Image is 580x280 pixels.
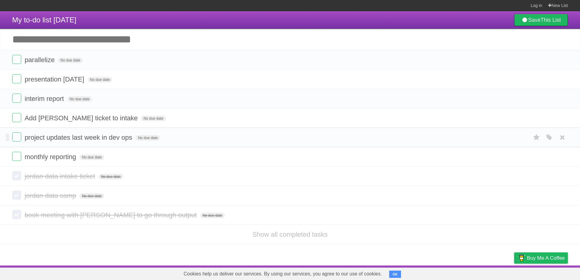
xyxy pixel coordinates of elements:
[200,213,225,218] span: No due date
[12,210,21,219] label: Done
[177,268,388,280] span: Cookies help us deliver our services. By using our services, you agree to our use of cookies.
[88,77,112,82] span: No due date
[25,95,66,102] span: interim report
[67,96,92,102] span: No due date
[12,74,21,83] label: Done
[25,153,78,161] span: monthly reporting
[12,132,21,142] label: Done
[99,174,123,179] span: No due date
[527,253,565,263] span: Buy me a coffee
[514,252,568,264] a: Buy me a coffee
[25,172,96,180] span: jordan data intake ticket
[12,191,21,200] label: Done
[433,267,446,278] a: About
[454,267,478,278] a: Developers
[25,75,86,83] span: presentation [DATE]
[79,155,104,160] span: No due date
[25,211,198,219] span: book meeting with [PERSON_NAME] to go through output
[252,231,328,238] a: Show all completed tasks
[12,55,21,64] label: Done
[25,114,139,122] span: Add [PERSON_NAME] ticket to intake
[506,267,522,278] a: Privacy
[517,253,525,263] img: Buy me a coffee
[141,116,166,121] span: No due date
[541,17,561,23] b: This List
[12,16,76,24] span: My to-do list [DATE]
[79,193,104,199] span: No due date
[12,113,21,122] label: Done
[25,56,56,64] span: parallelize
[12,171,21,180] label: Done
[12,94,21,103] label: Done
[514,14,568,26] a: SaveThis List
[389,271,401,278] button: OK
[530,267,568,278] a: Suggest a feature
[136,135,160,141] span: No due date
[25,192,78,199] span: jordan data camp
[531,132,542,142] label: Star task
[486,267,499,278] a: Terms
[58,58,83,63] span: No due date
[12,152,21,161] label: Done
[25,134,134,141] span: project updates last week in dev ops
